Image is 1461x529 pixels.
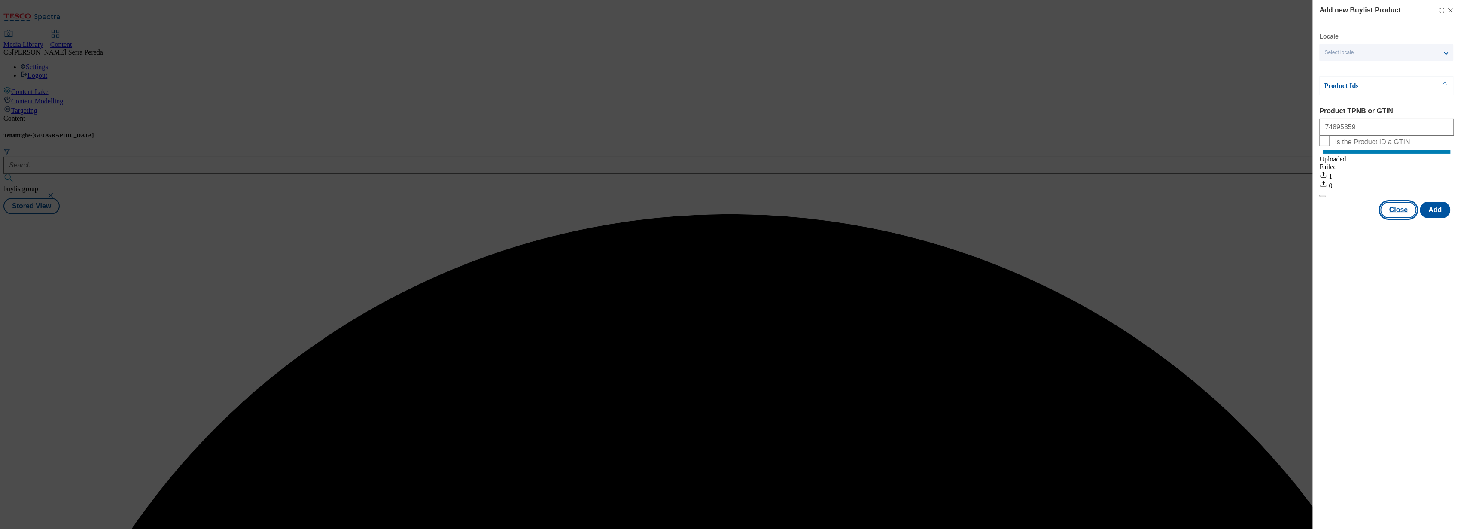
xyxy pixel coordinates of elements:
label: Locale [1320,34,1339,39]
div: Failed [1320,163,1454,171]
button: Close [1381,202,1417,218]
h4: Add new Buylist Product [1320,5,1401,15]
div: 1 [1320,171,1454,180]
span: Select locale [1325,49,1354,56]
input: Enter 1 or 20 space separated Product TPNB or GTIN [1320,119,1454,136]
div: 0 [1320,180,1454,190]
div: Uploaded [1320,155,1454,163]
button: Select locale [1320,44,1454,61]
label: Product TPNB or GTIN [1320,107,1454,115]
p: Product Ids [1324,82,1415,90]
button: Add [1420,202,1451,218]
span: Is the Product ID a GTIN [1335,138,1410,146]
